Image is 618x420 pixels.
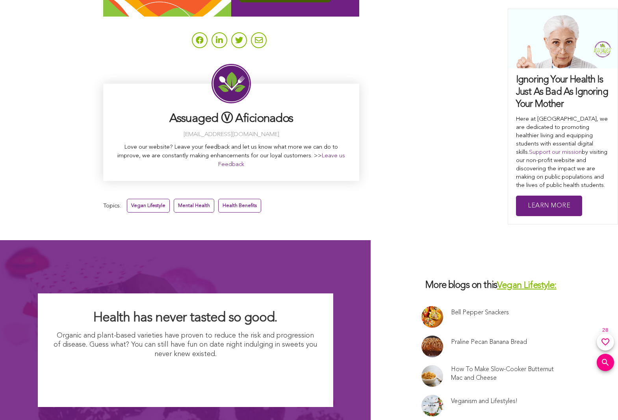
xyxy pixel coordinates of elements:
[421,280,567,292] h3: More blogs on this
[516,196,582,217] a: Learn More
[103,201,121,211] span: Topics:
[115,143,347,169] p: Love our website? Leave your feedback and let us know what more we can do to improve, we are cons...
[108,363,263,391] img: I Want Organic Shopping For Less
[127,199,170,213] a: Vegan Lifestyle
[212,64,251,103] img: Assuaged Ⓥ Aficionados
[54,309,317,327] h2: Health has never tasted so good.
[115,131,347,139] p: [EMAIL_ADDRESS][DOMAIN_NAME]
[451,308,509,317] a: Bell Pepper Snackers
[451,397,518,406] a: Veganism and Lifestyles!
[115,111,347,127] h3: Assuaged Ⓥ Aficionados
[497,281,557,290] a: Vegan Lifestyle:
[174,199,214,213] a: Mental Health
[451,365,560,383] a: How To Make Slow-Cooker Butternut Mac and Cheese
[579,382,618,420] iframe: Chat Widget
[218,153,345,168] a: Leave us Feedback
[218,199,261,213] a: Health Benefits
[54,331,317,359] p: Organic and plant-based varieties have proven to reduce the risk and progression of disease. Gues...
[451,338,527,347] a: Praline Pecan Banana Bread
